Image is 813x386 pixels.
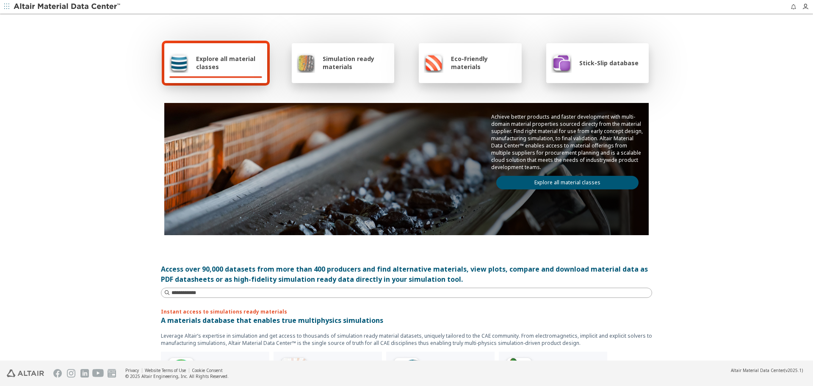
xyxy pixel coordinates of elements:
[125,373,229,379] div: © 2025 Altair Engineering, Inc. All Rights Reserved.
[424,53,443,73] img: Eco-Friendly materials
[169,53,188,73] img: Explore all material classes
[161,308,652,315] p: Instant access to simulations ready materials
[491,113,644,171] p: Achieve better products and faster development with multi-domain material properties sourced dire...
[496,176,639,189] a: Explore all material classes
[125,367,139,373] a: Privacy
[323,55,389,71] span: Simulation ready materials
[731,367,803,373] div: (v2025.1)
[14,3,122,11] img: Altair Material Data Center
[161,315,652,325] p: A materials database that enables true multiphysics simulations
[579,59,639,67] span: Stick-Slip database
[161,264,652,284] div: Access over 90,000 datasets from more than 400 producers and find alternative materials, view plo...
[192,367,223,373] a: Cookie Consent
[297,53,315,73] img: Simulation ready materials
[451,55,516,71] span: Eco-Friendly materials
[731,367,784,373] span: Altair Material Data Center
[161,332,652,347] p: Leverage Altair’s expertise in simulation and get access to thousands of simulation ready materia...
[145,367,186,373] a: Website Terms of Use
[7,369,44,377] img: Altair Engineering
[196,55,262,71] span: Explore all material classes
[551,53,572,73] img: Stick-Slip database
